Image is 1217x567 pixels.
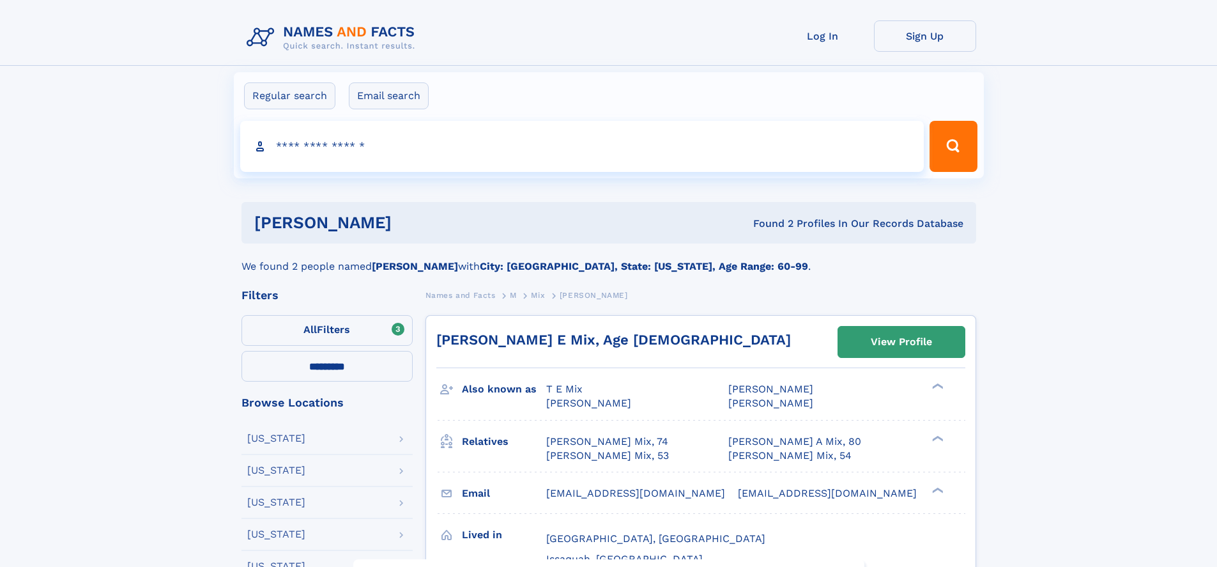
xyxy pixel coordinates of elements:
[728,435,861,449] a: [PERSON_NAME] A Mix, 80
[241,397,413,408] div: Browse Locations
[546,397,631,409] span: [PERSON_NAME]
[728,383,813,395] span: [PERSON_NAME]
[247,433,305,444] div: [US_STATE]
[531,291,545,300] span: Mix
[560,291,628,300] span: [PERSON_NAME]
[572,217,963,231] div: Found 2 Profiles In Our Records Database
[546,487,725,499] span: [EMAIL_ADDRESS][DOMAIN_NAME]
[480,260,808,272] b: City: [GEOGRAPHIC_DATA], State: [US_STATE], Age Range: 60-99
[728,449,852,463] a: [PERSON_NAME] Mix, 54
[241,20,425,55] img: Logo Names and Facts
[241,315,413,346] label: Filters
[546,435,668,449] a: [PERSON_NAME] Mix, 74
[462,483,546,504] h3: Email
[546,532,765,545] span: [GEOGRAPHIC_DATA], [GEOGRAPHIC_DATA]
[510,287,517,303] a: M
[349,82,429,109] label: Email search
[436,332,791,348] a: [PERSON_NAME] E Mix, Age [DEMOGRAPHIC_DATA]
[244,82,335,109] label: Regular search
[372,260,458,272] b: [PERSON_NAME]
[930,121,977,172] button: Search Button
[929,434,944,442] div: ❯
[546,553,703,565] span: Issaquah, [GEOGRAPHIC_DATA]
[728,397,813,409] span: [PERSON_NAME]
[254,215,572,231] h1: [PERSON_NAME]
[247,465,305,476] div: [US_STATE]
[929,382,944,391] div: ❯
[546,449,669,463] a: [PERSON_NAME] Mix, 53
[462,431,546,453] h3: Relatives
[874,20,976,52] a: Sign Up
[241,244,976,274] div: We found 2 people named with .
[546,383,583,395] span: T E Mix
[871,327,932,357] div: View Profile
[929,486,944,494] div: ❯
[772,20,874,52] a: Log In
[738,487,917,499] span: [EMAIL_ADDRESS][DOMAIN_NAME]
[240,121,924,172] input: search input
[838,327,965,357] a: View Profile
[531,287,545,303] a: Mix
[425,287,496,303] a: Names and Facts
[462,378,546,400] h3: Also known as
[510,291,517,300] span: M
[303,323,317,336] span: All
[241,290,413,301] div: Filters
[247,529,305,540] div: [US_STATE]
[247,497,305,508] div: [US_STATE]
[462,524,546,546] h3: Lived in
